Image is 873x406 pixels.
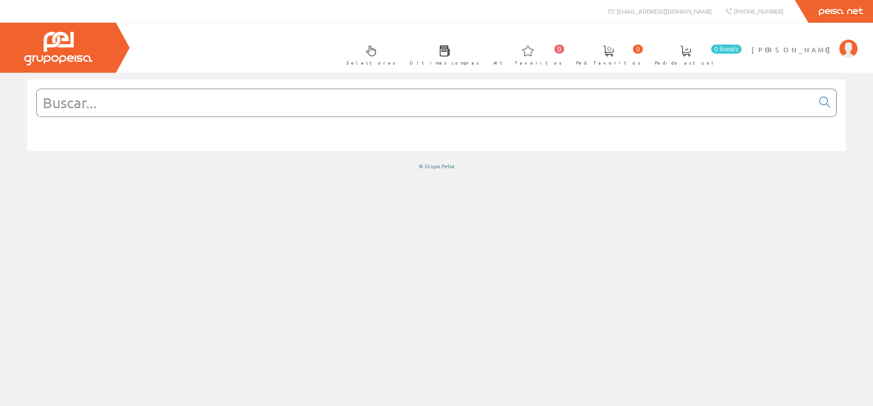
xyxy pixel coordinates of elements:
[410,58,479,67] span: Últimas compras
[576,58,641,67] span: Ped. favoritos
[711,45,742,54] span: 0 línea/s
[655,58,717,67] span: Pedido actual
[734,7,783,15] span: [PHONE_NUMBER]
[752,38,858,46] a: [PERSON_NAME]
[24,32,92,65] img: Grupo Peisa
[633,45,643,54] span: 0
[493,58,562,67] span: Art. favoritos
[401,38,484,71] a: Últimas compras
[617,7,712,15] span: [EMAIL_ADDRESS][DOMAIN_NAME]
[554,45,564,54] span: 0
[37,89,814,116] input: Buscar...
[27,162,846,170] div: © Grupo Peisa
[346,58,396,67] span: Selectores
[337,38,400,71] a: Selectores
[752,45,835,54] span: [PERSON_NAME]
